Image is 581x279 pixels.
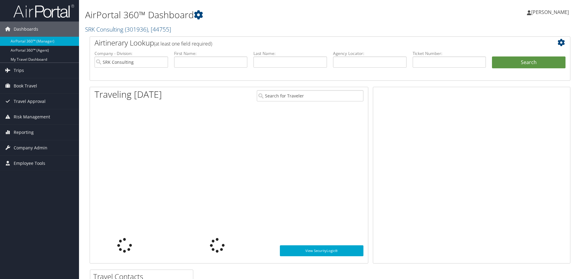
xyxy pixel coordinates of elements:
[280,245,363,256] a: View SecurityLogic®
[95,88,162,101] h1: Traveling [DATE]
[95,50,168,56] label: Company - Division:
[257,90,363,101] input: Search for Traveler
[125,25,148,33] span: ( 301936 )
[14,22,38,37] span: Dashboards
[492,56,566,69] button: Search
[531,9,569,15] span: [PERSON_NAME]
[95,38,525,48] h2: Airtinerary Lookup
[413,50,486,56] label: Ticket Number:
[14,125,34,140] span: Reporting
[154,40,212,47] span: (at least one field required)
[85,9,412,21] h1: AirPortal 360™ Dashboard
[14,140,47,155] span: Company Admin
[85,25,171,33] a: SRK Consulting
[333,50,407,56] label: Agency Locator:
[14,78,37,94] span: Book Travel
[14,156,45,171] span: Employee Tools
[14,109,50,124] span: Risk Management
[148,25,171,33] span: , [ 44755 ]
[14,94,46,109] span: Travel Approval
[174,50,248,56] label: First Name:
[14,63,24,78] span: Trips
[527,3,575,21] a: [PERSON_NAME]
[13,4,74,18] img: airportal-logo.png
[253,50,327,56] label: Last Name:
